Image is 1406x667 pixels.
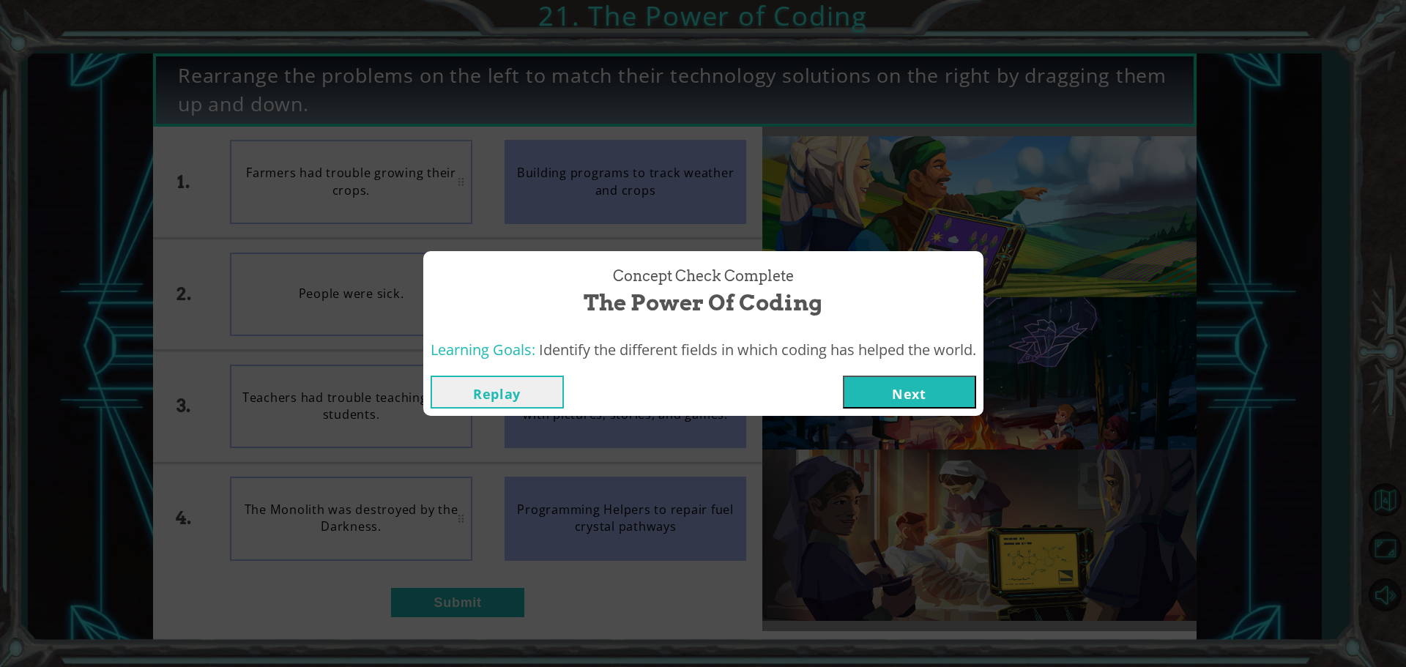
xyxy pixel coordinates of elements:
[584,287,822,318] span: The Power of Coding
[843,376,976,409] button: Next
[431,376,564,409] button: Replay
[613,266,794,287] span: Concept Check Complete
[539,340,976,359] span: Identify the different fields in which coding has helped the world.
[431,340,535,359] span: Learning Goals:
